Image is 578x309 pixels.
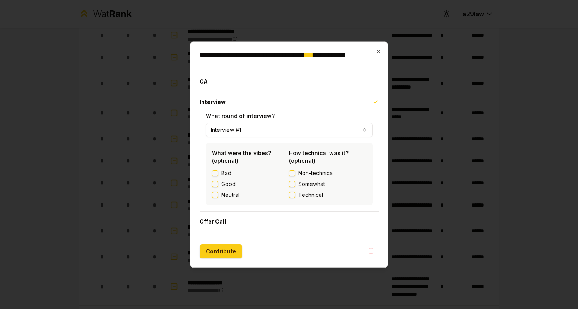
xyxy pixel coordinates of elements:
[206,112,275,119] label: What round of interview?
[289,149,349,164] label: How technical was it? (optional)
[221,191,239,198] label: Neutral
[200,71,379,91] button: OA
[289,181,295,187] button: Somewhat
[289,170,295,176] button: Non-technical
[298,191,323,198] span: Technical
[298,180,325,188] span: Somewhat
[200,211,379,231] button: Offer Call
[200,92,379,112] button: Interview
[200,112,379,211] div: Interview
[221,169,231,177] label: Bad
[200,244,242,258] button: Contribute
[289,191,295,198] button: Technical
[212,149,271,164] label: What were the vibes? (optional)
[221,180,236,188] label: Good
[298,169,334,177] span: Non-technical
